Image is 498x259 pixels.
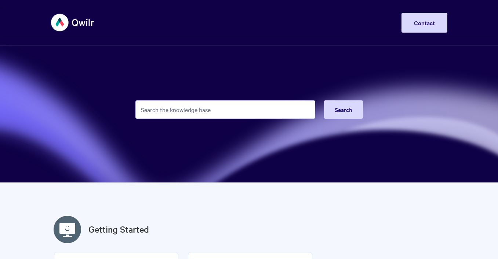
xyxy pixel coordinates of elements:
a: Contact [401,13,447,33]
img: Qwilr Help Center [51,9,95,36]
input: Search the knowledge base [135,100,315,119]
a: Getting Started [88,223,149,236]
span: Search [335,106,352,114]
button: Search [324,100,363,119]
